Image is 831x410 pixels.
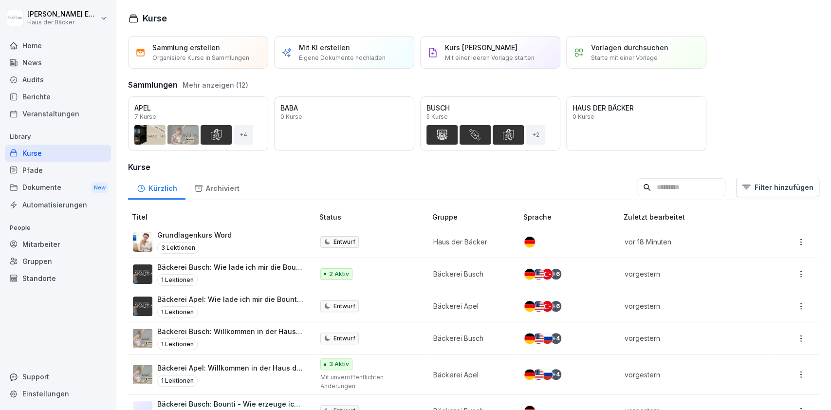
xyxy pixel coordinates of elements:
p: 2 Aktiv [329,270,349,279]
p: 3 Lektionen [157,242,199,254]
p: Gruppe [432,212,519,222]
p: Bäckerei Apel: Willkommen in der Haus der Bäcker Akademie mit Bounti! [157,363,304,373]
a: Audits [5,71,111,88]
p: Status [319,212,428,222]
div: + 4 [234,125,253,145]
p: Haus der Bäcker [27,19,98,26]
div: Dokumente [5,179,111,197]
div: + 4 [551,369,561,380]
p: Grundlagenkurs Word [157,230,232,240]
p: Sprache [523,212,620,222]
p: 3 Aktiv [329,360,349,369]
img: de.svg [524,269,535,280]
button: Filter hinzufügen [736,178,819,197]
p: Vorlagen durchsuchen [591,42,668,53]
p: Entwurf [333,238,355,246]
img: tr.svg [542,301,553,312]
p: Kurs [PERSON_NAME] [445,42,517,53]
a: BUSCH5 Kurse+2 [420,96,560,151]
p: 0 Kurse [280,114,302,120]
p: 1 Lektionen [157,306,198,318]
img: tr.svg [542,269,553,280]
div: New [92,182,108,193]
p: Bäckerei Apel [433,370,508,380]
p: Eigene Dokumente hochladen [299,54,386,62]
div: Support [5,368,111,385]
p: vor 18 Minuten [625,237,757,247]
img: us.svg [533,369,544,380]
p: 1 Lektionen [157,338,198,350]
p: [PERSON_NAME] Ehlerding [27,10,98,19]
button: Mehr anzeigen (12) [183,80,248,90]
p: People [5,220,111,236]
p: Starte mit einer Vorlage [591,54,658,62]
img: q9sahz27cr80k0viuyzdhycv.png [133,365,152,384]
p: Bäckerei Busch [433,333,508,343]
img: de.svg [524,301,535,312]
p: Entwurf [333,302,355,311]
a: Mitarbeiter [5,236,111,253]
img: q9sahz27cr80k0viuyzdhycv.png [133,329,152,348]
p: BABA [280,103,408,113]
img: s78w77shk91l4aeybtorc9h7.png [133,297,152,316]
p: Mit einer leeren Vorlage starten [445,54,535,62]
p: vorgestern [625,333,757,343]
h3: Kurse [128,161,819,173]
a: Standorte [5,270,111,287]
div: + 6 [551,269,561,280]
a: Automatisierungen [5,196,111,213]
a: Pfade [5,162,111,179]
a: Archiviert [185,175,248,200]
div: + 4 [551,333,561,344]
a: Berichte [5,88,111,105]
img: us.svg [533,269,544,280]
p: APEL [134,103,262,113]
a: News [5,54,111,71]
p: Organisiere Kurse in Sammlungen [152,54,249,62]
img: s78w77shk91l4aeybtorc9h7.png [133,264,152,284]
div: Home [5,37,111,54]
p: Sammlung erstellen [152,42,220,53]
p: 1 Lektionen [157,274,198,286]
div: + 6 [551,301,561,312]
a: HAUS DER BÄCKER0 Kurse [566,96,706,151]
img: ru.svg [542,369,553,380]
a: Kurse [5,145,111,162]
img: de.svg [524,237,535,247]
p: 7 Kurse [134,114,156,120]
img: de.svg [524,333,535,344]
p: Zuletzt bearbeitet [624,212,769,222]
h3: Sammlungen [128,79,178,91]
p: Bäckerei Apel [433,301,508,311]
a: APEL7 Kurse+4 [128,96,268,151]
a: Veranstaltungen [5,105,111,122]
p: Mit unveröffentlichten Änderungen [320,373,417,391]
p: Library [5,129,111,145]
div: + 2 [526,125,545,145]
h1: Kurse [143,12,167,25]
img: us.svg [533,333,544,344]
p: Bäckerei Busch [433,269,508,279]
p: Bäckerei Apel: Wie lade ich mir die Bounti App herunter? [157,294,304,304]
a: Gruppen [5,253,111,270]
p: Mit KI erstellen [299,42,350,53]
p: Bäckerei Busch: Willkommen in der Haus der Bäcker Akademie mit Bounti! [157,326,304,336]
img: us.svg [533,301,544,312]
a: Einstellungen [5,385,111,402]
p: Bäckerei Busch: Wie lade ich mir die Bounti App herunter? [157,262,304,272]
p: Haus der Bäcker [433,237,508,247]
img: qd5wkxyhqr8mhll453q1ftfp.png [133,232,152,252]
p: 5 Kurse [426,114,448,120]
a: BABA0 Kurse [274,96,414,151]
